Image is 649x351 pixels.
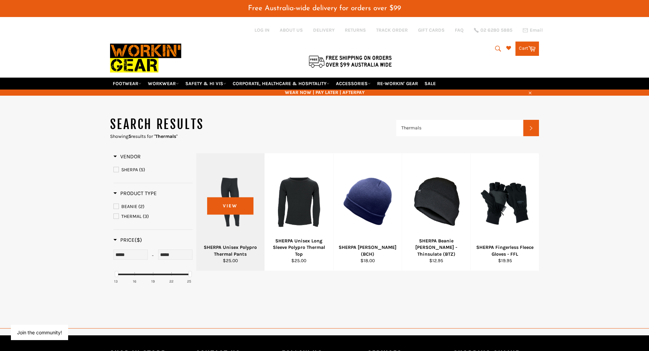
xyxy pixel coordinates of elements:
span: THERMAL [121,213,142,219]
span: WEAR NOW | PAY LATER | AFTERPAY [110,89,539,96]
a: GIFT CARDS [418,27,445,33]
a: RETURNS [345,27,366,33]
a: SHERPA Unisex Long Sleeve Polypro Thermal TopSHERPA Unisex Long Sleeve Polypro Thermal Top$25.00 [264,153,333,271]
div: 16 [133,279,136,284]
a: SHERPA Beanie Chongba (BCH)SHERPA [PERSON_NAME] (BCH)$18.00 [333,153,402,271]
span: ($) [135,237,142,243]
strong: 5 [128,133,131,139]
a: THERMAL [113,213,192,220]
div: SHERPA Beanie [PERSON_NAME] - Thinsulate (BTZ) [406,238,466,257]
a: Cart [515,42,539,56]
a: Email [523,28,543,33]
h3: Vendor [113,153,141,160]
span: Price [113,237,142,243]
div: SHERPA Unisex Polypro Thermal Pants [200,244,260,257]
h3: Product Type [113,190,157,197]
div: - [148,250,158,262]
div: 22 [169,279,173,284]
div: 19 [151,279,155,284]
a: BEANIE [113,203,192,210]
span: Free Australia-wide delivery for orders over $99 [248,5,401,12]
a: ABOUT US [280,27,303,33]
a: DELIVERY [313,27,335,33]
input: Min Price [113,250,148,260]
input: Max Price [158,250,192,260]
div: 13 [114,279,118,284]
a: CORPORATE, HEALTHCARE & HOSPITALITY [230,78,332,90]
div: 25 [187,279,191,284]
input: Search [396,120,524,136]
p: Showing results for " " [110,133,396,140]
a: SHERPA Fingerless Fleece Gloves - FFLSHERPA Fingerless Fleece Gloves - FFL$19.95 [470,153,539,271]
span: (3) [143,213,149,219]
a: Log in [254,27,269,33]
img: Flat $9.95 shipping Australia wide [308,54,393,68]
span: 02 6280 5885 [480,28,512,33]
a: RE-WORKIN' GEAR [374,78,421,90]
span: (2) [138,204,144,209]
a: ACCESSORIES [333,78,373,90]
a: SHERPA Beanie Tenzing - Thinsulate (BTZ)SHERPA Beanie [PERSON_NAME] - Thinsulate (BTZ)$12.95 [402,153,470,271]
a: FAQ [455,27,464,33]
a: SALE [422,78,438,90]
a: SAFETY & HI VIS [183,78,229,90]
button: Join the community! [17,330,62,335]
span: Email [530,28,543,33]
img: Workin Gear leaders in Workwear, Safety Boots, PPE, Uniforms. Australia's No.1 in Workwear [110,39,181,77]
strong: Thermals [155,133,176,139]
span: (5) [139,167,145,173]
a: WORKWEAR [145,78,182,90]
span: SHERPA [121,167,138,173]
span: BEANIE [121,204,137,209]
h3: Price($) [113,237,142,243]
a: FOOTWEAR [110,78,144,90]
a: SHERPA [113,166,192,174]
div: SHERPA [PERSON_NAME] (BCH) [338,244,398,257]
a: 02 6280 5885 [474,28,512,33]
div: SHERPA Unisex Long Sleeve Polypro Thermal Top [269,238,329,257]
h1: Search results [110,116,396,133]
a: SHERPA Unisex Polypro Thermal PantsSHERPA Unisex Polypro Thermal Pants$25.00View [196,153,265,271]
div: SHERPA Fingerless Fleece Gloves - FFL [475,244,535,257]
a: TRACK ORDER [376,27,408,33]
